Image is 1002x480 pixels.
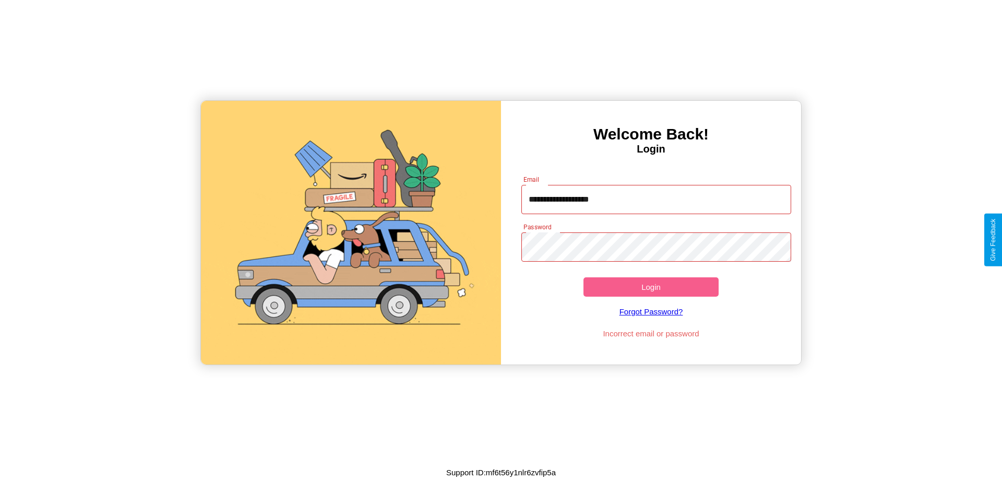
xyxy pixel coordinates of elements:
[516,297,786,326] a: Forgot Password?
[201,101,501,365] img: gif
[583,277,719,297] button: Login
[446,465,556,479] p: Support ID: mf6t56y1nlr6zvfip5a
[523,175,540,184] label: Email
[523,223,551,231] label: Password
[501,125,801,143] h3: Welcome Back!
[516,326,786,341] p: Incorrect email or password
[989,219,997,261] div: Give Feedback
[501,143,801,155] h4: Login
